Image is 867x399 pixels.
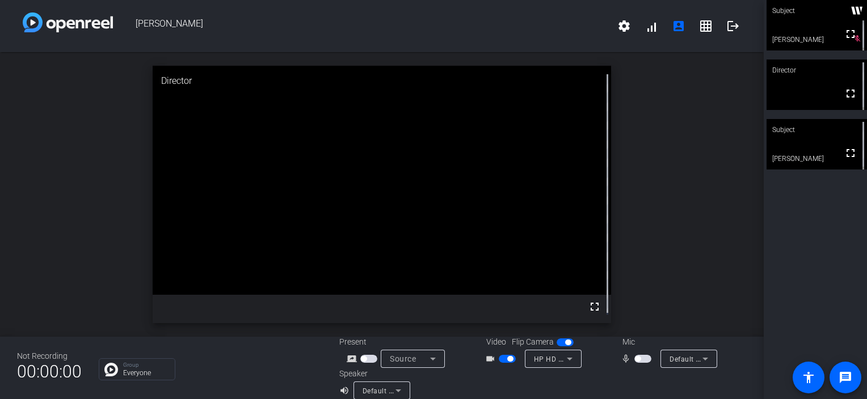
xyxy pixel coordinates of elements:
[363,386,485,395] span: Default - Speakers (Realtek(R) Audio)
[726,19,740,33] mat-icon: logout
[588,300,601,313] mat-icon: fullscreen
[638,12,665,40] button: signal_cellular_alt
[339,384,353,397] mat-icon: volume_up
[113,12,611,40] span: [PERSON_NAME]
[485,352,499,366] mat-icon: videocam_outline
[390,354,416,363] span: Source
[486,336,506,348] span: Video
[767,60,867,81] div: Director
[534,354,625,363] span: HP HD Camera (30c9:000f)
[512,336,554,348] span: Flip Camera
[123,370,169,376] p: Everyone
[347,352,360,366] mat-icon: screen_share_outline
[839,371,852,384] mat-icon: message
[17,358,82,385] span: 00:00:00
[23,12,113,32] img: white-gradient.svg
[699,19,713,33] mat-icon: grid_on
[621,352,634,366] mat-icon: mic_none
[617,19,631,33] mat-icon: settings
[123,362,169,368] p: Group
[844,87,857,100] mat-icon: fullscreen
[802,371,815,384] mat-icon: accessibility
[844,146,857,160] mat-icon: fullscreen
[17,350,82,362] div: Not Recording
[153,66,611,96] div: Director
[672,19,685,33] mat-icon: account_box
[104,363,118,376] img: Chat Icon
[339,368,407,380] div: Speaker
[844,27,857,41] mat-icon: fullscreen
[339,336,453,348] div: Present
[767,119,867,141] div: Subject
[611,336,725,348] div: Mic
